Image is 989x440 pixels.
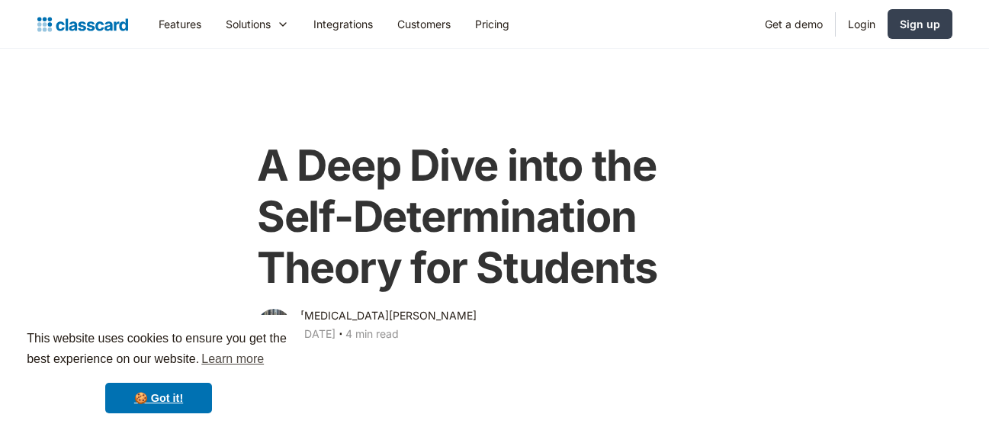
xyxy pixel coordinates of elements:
[37,14,128,35] a: home
[105,383,212,413] a: dismiss cookie message
[27,329,291,371] span: This website uses cookies to ensure you get the best experience on our website.
[257,140,732,294] h1: A Deep Dive into the Self-Determination Theory for Students
[300,325,336,343] div: [DATE]
[300,307,477,325] div: [MEDICAL_DATA][PERSON_NAME]
[226,16,271,32] div: Solutions
[900,16,940,32] div: Sign up
[888,9,952,39] a: Sign up
[463,7,522,41] a: Pricing
[336,325,345,346] div: ‧
[12,315,305,428] div: cookieconsent
[199,348,266,371] a: learn more about cookies
[836,7,888,41] a: Login
[146,7,214,41] a: Features
[301,7,385,41] a: Integrations
[753,7,835,41] a: Get a demo
[345,325,399,343] div: 4 min read
[214,7,301,41] div: Solutions
[385,7,463,41] a: Customers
